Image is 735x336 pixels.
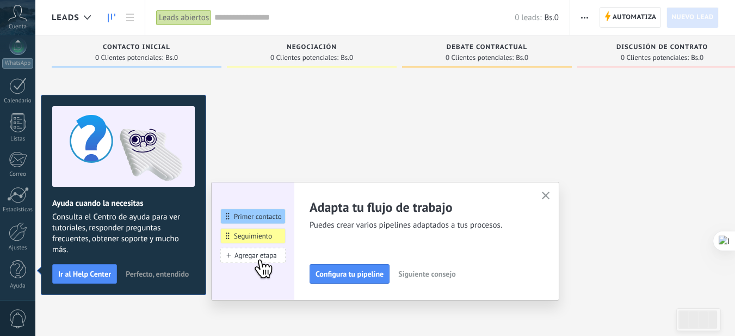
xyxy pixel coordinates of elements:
[393,266,460,282] button: Siguiente consejo
[316,270,384,278] span: Configura tu pipeline
[95,54,163,61] span: 0 Clientes potenciales:
[446,54,514,61] span: 0 Clientes potenciales:
[2,206,34,213] div: Estadísticas
[600,7,662,28] a: Automatiza
[407,44,566,53] div: Debate contractual
[616,44,708,51] span: Discusión de contrato
[2,97,34,105] div: Calendario
[2,136,34,143] div: Listas
[613,8,657,27] span: Automatiza
[577,7,592,28] button: Más
[121,266,194,282] button: Perfecto, entendido
[58,270,111,278] span: Ir al Help Center
[102,7,121,28] a: Leads
[156,10,212,26] div: Leads abiertos
[516,54,528,61] span: Bs.0
[515,13,541,23] span: 0 leads:
[2,58,33,69] div: WhatsApp
[52,264,117,284] button: Ir al Help Center
[666,7,719,28] a: Nuevo lead
[287,44,337,51] span: Negociación
[447,44,527,51] span: Debate contractual
[232,44,391,53] div: Negociación
[52,212,195,255] span: Consulta el Centro de ayuda para ver tutoriales, responder preguntas frecuentes, obtener soporte ...
[310,199,528,216] h2: Adapta tu flujo de trabajo
[310,264,390,284] button: Configura tu pipeline
[121,7,139,28] a: Lista
[544,13,558,23] span: Bs.0
[691,54,703,61] span: Bs.0
[671,8,714,27] span: Nuevo lead
[57,44,216,53] div: Contacto inicial
[52,198,195,209] h2: Ayuda cuando la necesitas
[103,44,170,51] span: Contacto inicial
[398,270,455,278] span: Siguiente consejo
[126,270,189,278] span: Perfecto, entendido
[165,54,178,61] span: Bs.0
[310,220,528,231] span: Puedes crear varios pipelines adaptados a tus procesos.
[2,245,34,252] div: Ajustes
[270,54,338,61] span: 0 Clientes potenciales:
[2,171,34,178] div: Correo
[2,283,34,290] div: Ayuda
[9,23,27,30] span: Cuenta
[52,13,79,23] span: Leads
[621,54,689,61] span: 0 Clientes potenciales:
[341,54,353,61] span: Bs.0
